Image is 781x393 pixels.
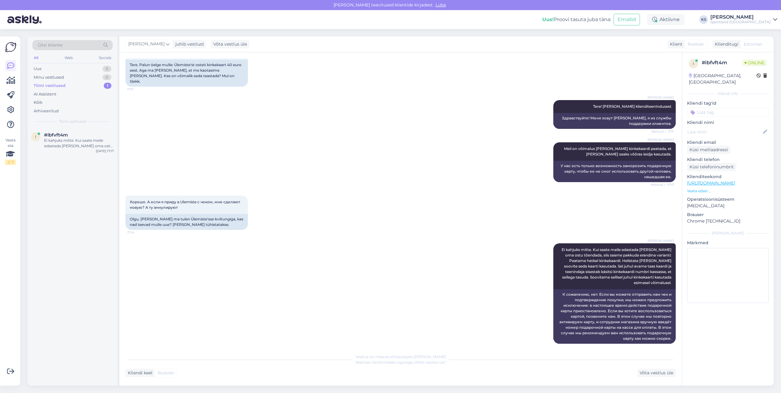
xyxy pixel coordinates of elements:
[710,15,771,20] div: [PERSON_NAME]
[542,16,611,23] div: Proovi tasuta juba täna:
[34,108,59,114] div: Arhiveeritud
[34,99,43,106] div: Kõik
[687,100,769,107] p: Kliendi tag'id
[687,230,769,236] div: [PERSON_NAME]
[44,138,114,149] div: Ei kahjuks mitte. Kui saate meile edastada [PERSON_NAME] oma ostu tõendada, siis saame pakkuda er...
[687,119,769,126] p: Kliendi nimi
[687,180,735,186] a: [URL][DOMAIN_NAME]
[699,15,708,24] div: KS
[687,196,769,203] p: Operatsioonisüsteem
[413,360,446,365] i: „Võtke vestlus üle”
[34,83,65,89] div: Tiimi vestlused
[34,74,64,80] div: Minu vestlused
[742,59,767,66] span: Online
[127,87,150,92] span: 17:11
[687,240,769,246] p: Märkmed
[651,182,674,187] span: Nähtud ✓ 17:13
[593,104,671,109] span: Tere! [PERSON_NAME] klienditeenindusest
[637,369,676,377] div: Võta vestlus üle
[710,20,771,24] div: Sportland [GEOGRAPHIC_DATA]
[687,188,769,194] p: Vaata edasi ...
[712,41,738,47] div: Klienditugi
[687,108,769,117] input: Lisa tag
[667,41,682,47] div: Klient
[687,129,762,135] input: Lisa nimi
[96,149,114,153] div: [DATE] 17:17
[651,129,674,134] span: Nähtud ✓ 17:11
[648,95,674,100] span: [PERSON_NAME]
[34,66,41,72] div: Uus
[553,289,676,344] div: К сожалению, нет. Если вы можете отправить нам чек и подтверждение покупки, мы можем предложить и...
[35,134,36,139] span: i
[355,360,446,365] span: Vestluse ülevõtmiseks vajutage
[32,54,39,62] div: All
[125,214,248,230] div: Olgu. [PERSON_NAME] ma tulen Ülemiste'sse kviitungiga, kas nad teevad mulle uue? [PERSON_NAME] tü...
[687,156,769,163] p: Kliendi telefon
[562,247,672,285] span: Ei kahjuks mitte. Kui saate meile edastada [PERSON_NAME] oma ostu tõendada, siis saame pakkuda er...
[689,73,757,85] div: [GEOGRAPHIC_DATA], [GEOGRAPHIC_DATA]
[687,174,769,180] p: Klienditeekond
[693,61,694,66] span: i
[125,60,248,87] div: Tere. Palun öelge mulle: Ülemiste'st osteti kinkekaart 40 euro eest. Aga ma [PERSON_NAME], et me ...
[687,139,769,146] p: Kliendi email
[553,161,676,182] div: У нас есть только возможность заморозить подарочную карту, чтобы ее не смог использовать другой ч...
[651,344,674,349] span: 17:17
[688,41,704,47] span: Russian
[687,146,731,154] div: Küsi meiliaadressi
[434,2,448,8] span: Luba
[687,218,769,224] p: Chrome [TECHNICAL_ID]
[710,15,777,24] a: [PERSON_NAME]Sportland [GEOGRAPHIC_DATA]
[59,119,86,124] span: Tiimi vestlused
[63,54,74,62] div: Web
[44,132,68,138] span: #ibfvft4m
[103,74,111,80] div: 0
[744,41,762,47] span: Estonian
[103,66,111,72] div: 0
[211,40,249,48] div: Võta vestlus üle
[687,91,769,96] div: Kliendi info
[702,59,742,66] div: # ibfvft4m
[647,14,685,25] div: Aktiivne
[648,137,674,142] span: [PERSON_NAME]
[564,146,672,156] span: Meil on võimalus [PERSON_NAME] kinkekaardi peatada, et [PERSON_NAME] saaks võõras leidja kasutada.
[128,41,165,47] span: [PERSON_NAME]
[158,370,174,376] span: Russian
[687,163,736,171] div: Küsi telefoninumbrit
[130,200,241,210] span: Хорошо. А если я приду в Ulemiste с чеком, мне сделают новую? А ту аннулируют
[542,17,554,22] b: Uus!
[104,83,111,89] div: 1
[687,203,769,209] p: [MEDICAL_DATA]
[38,42,62,48] span: Otsi kliente
[687,211,769,218] p: Brauser
[5,41,17,53] img: Askly Logo
[125,370,152,376] div: Kliendi keel
[127,230,150,235] span: 17:14
[5,137,16,165] div: Vaata siia
[5,159,16,165] div: 2 / 3
[98,54,113,62] div: Socials
[648,238,674,243] span: [PERSON_NAME]
[553,113,676,129] div: Здравствуйте! Меня зовут [PERSON_NAME], я из службы поддержки клиентов.
[173,41,204,47] div: juhib vestlust
[614,14,640,25] button: Emailid
[34,91,56,97] div: AI Assistent
[356,354,446,359] span: Vestlus on määratud kasutajale [PERSON_NAME]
